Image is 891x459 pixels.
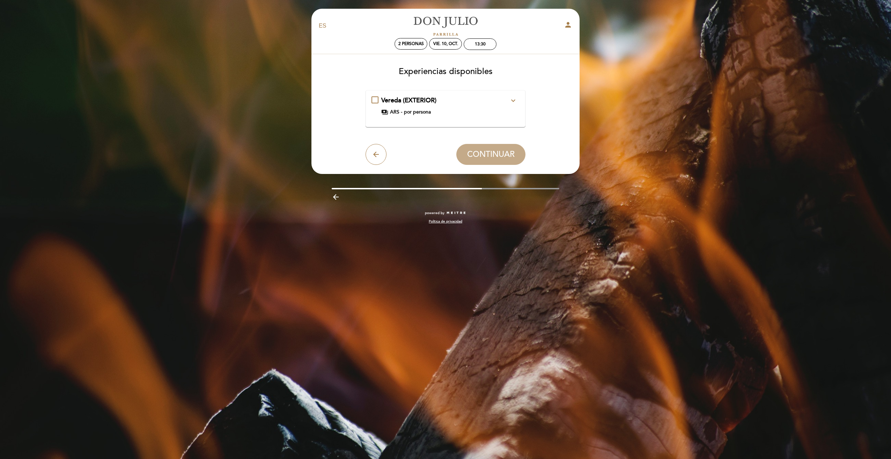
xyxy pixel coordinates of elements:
i: arrow_backward [332,193,340,201]
button: person [564,21,572,31]
i: person [564,21,572,29]
i: arrow_back [372,150,380,159]
div: vie. 10, oct. [433,41,458,46]
button: CONTINUAR [456,144,525,165]
i: expand_more [509,96,517,105]
md-checkbox: Vereda (EXTERIOR) expand_less Usted esta seleccionando una mesas en la vereda (EXTERIOR) con told... [371,96,520,116]
span: CONTINUAR [467,150,515,159]
a: Política de privacidad [429,219,462,224]
span: por persona [404,109,431,116]
span: powered by [425,211,444,216]
span: payments [381,109,388,116]
span: 2 personas [398,41,424,46]
a: powered by [425,211,466,216]
span: ARS - [390,109,402,116]
div: 13:30 [475,42,486,47]
span: Experiencias disponibles [399,66,493,76]
a: [PERSON_NAME] [402,16,489,36]
span: Vereda (EXTERIOR) [381,96,436,104]
button: arrow_back [366,144,386,165]
button: expand_more [507,96,520,105]
img: MEITRE [446,211,466,215]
